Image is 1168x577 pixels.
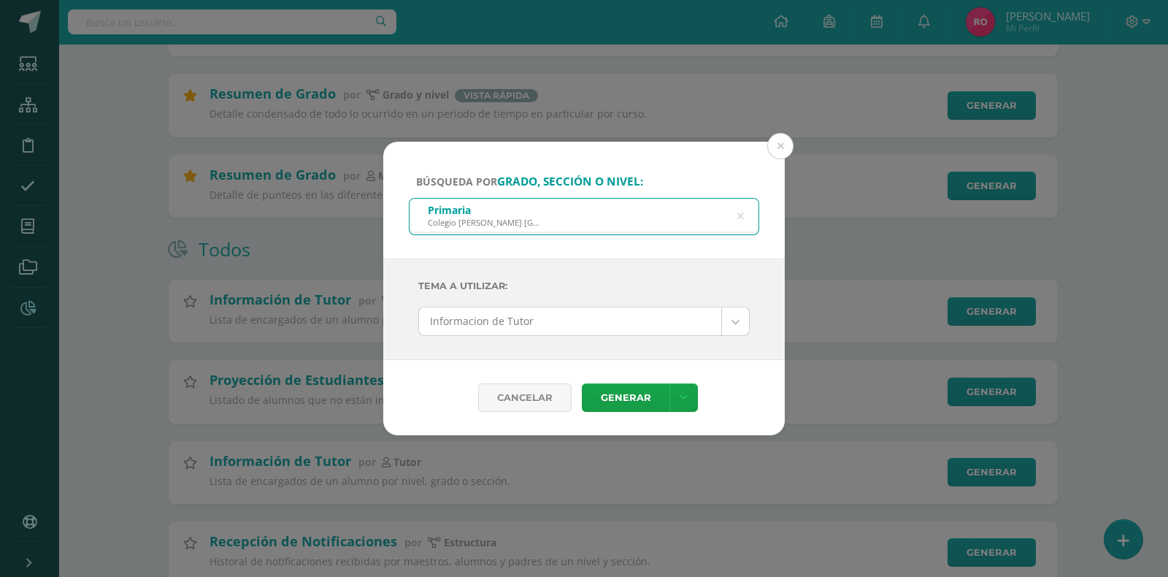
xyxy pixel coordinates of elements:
[410,199,758,234] input: ej. Primero primaria, etc.
[478,383,572,412] div: Cancelar
[416,175,643,188] span: Búsqueda por
[582,383,669,412] a: Generar
[418,271,750,301] label: Tema a Utilizar:
[767,133,794,159] button: Close (Esc)
[497,174,643,189] strong: grado, sección o nivel:
[419,307,749,335] a: Informacion de Tutor
[430,307,710,335] span: Informacion de Tutor
[428,203,541,217] div: Primaria
[428,217,541,228] div: Colegio [PERSON_NAME] [GEOGRAPHIC_DATA] Zona 16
